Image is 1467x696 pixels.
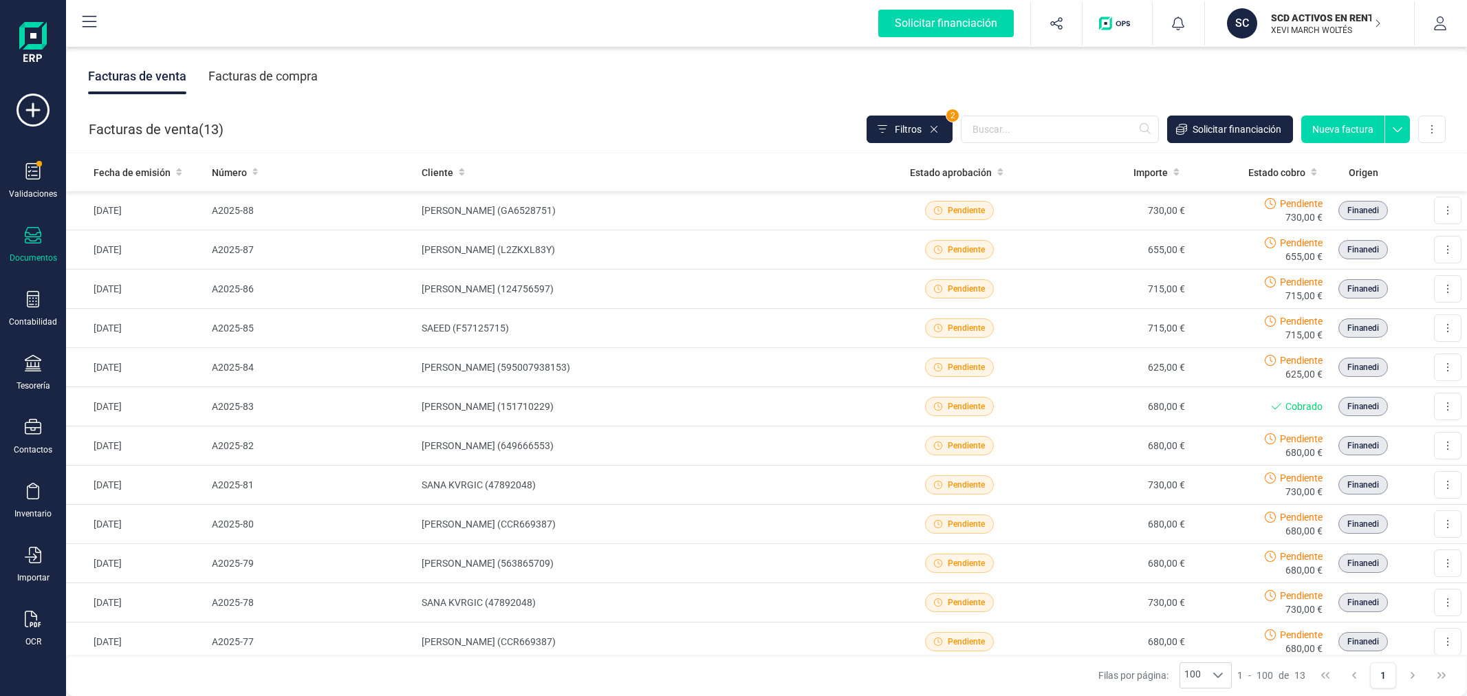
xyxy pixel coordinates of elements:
[895,122,922,136] span: Filtros
[416,583,882,622] td: SANA KVRGIC (47892048)
[1036,309,1191,348] td: 715,00 €
[1349,166,1378,180] span: Origen
[88,58,186,94] div: Facturas de venta
[17,572,50,583] div: Importar
[1285,446,1323,459] span: 680,00 €
[1285,328,1323,342] span: 715,00 €
[1271,11,1381,25] p: SCD ACTIVOS EN RENTABILIDAD SL
[66,426,206,466] td: [DATE]
[1301,116,1384,143] button: Nueva factura
[66,544,206,583] td: [DATE]
[17,380,50,391] div: Tesorería
[1280,628,1323,642] span: Pendiente
[1036,191,1191,230] td: 730,00 €
[66,348,206,387] td: [DATE]
[416,426,882,466] td: [PERSON_NAME] (649666553)
[1248,166,1305,180] span: Estado cobro
[1400,662,1426,688] button: Next Page
[416,505,882,544] td: [PERSON_NAME] (CCR669387)
[1347,322,1379,334] span: Finanedi
[1237,668,1305,682] div: -
[14,444,52,455] div: Contactos
[948,204,985,217] span: Pendiente
[208,58,318,94] div: Facturas de compra
[1285,210,1323,224] span: 730,00 €
[206,622,417,662] td: A2025-77
[1036,348,1191,387] td: 625,00 €
[206,230,417,270] td: A2025-87
[948,243,985,256] span: Pendiente
[14,508,52,519] div: Inventario
[1285,400,1323,413] span: Cobrado
[1285,524,1323,538] span: 680,00 €
[416,544,882,583] td: [PERSON_NAME] (563865709)
[1036,583,1191,622] td: 730,00 €
[948,635,985,648] span: Pendiente
[206,466,417,505] td: A2025-81
[206,544,417,583] td: A2025-79
[1285,250,1323,263] span: 655,00 €
[66,387,206,426] td: [DATE]
[1347,557,1379,569] span: Finanedi
[948,479,985,491] span: Pendiente
[1347,400,1379,413] span: Finanedi
[1312,662,1338,688] button: First Page
[1036,387,1191,426] td: 680,00 €
[1347,204,1379,217] span: Finanedi
[1347,283,1379,295] span: Finanedi
[948,283,985,295] span: Pendiente
[422,166,453,180] span: Cliente
[206,348,417,387] td: A2025-84
[66,466,206,505] td: [DATE]
[66,270,206,309] td: [DATE]
[1036,505,1191,544] td: 680,00 €
[89,116,224,143] div: Facturas de venta ( )
[961,116,1159,143] input: Buscar...
[862,1,1030,45] button: Solicitar financiación
[1280,550,1323,563] span: Pendiente
[1227,8,1257,39] div: SC
[1099,17,1135,30] img: Logo de OPS
[1285,367,1323,381] span: 625,00 €
[25,636,41,647] div: OCR
[1347,635,1379,648] span: Finanedi
[1036,466,1191,505] td: 730,00 €
[66,191,206,230] td: [DATE]
[1294,668,1305,682] span: 13
[948,557,985,569] span: Pendiente
[206,191,417,230] td: A2025-88
[1347,518,1379,530] span: Finanedi
[10,252,57,263] div: Documentos
[66,622,206,662] td: [DATE]
[1133,166,1168,180] span: Importe
[948,439,985,452] span: Pendiente
[948,400,985,413] span: Pendiente
[1257,668,1273,682] span: 100
[212,166,247,180] span: Número
[416,466,882,505] td: SANA KVRGIC (47892048)
[206,309,417,348] td: A2025-85
[1280,197,1323,210] span: Pendiente
[1347,243,1379,256] span: Finanedi
[19,22,47,66] img: Logo Finanedi
[1280,432,1323,446] span: Pendiente
[1098,662,1232,688] div: Filas por página:
[1036,544,1191,583] td: 680,00 €
[1280,236,1323,250] span: Pendiente
[206,387,417,426] td: A2025-83
[1347,596,1379,609] span: Finanedi
[1347,479,1379,491] span: Finanedi
[910,166,992,180] span: Estado aprobación
[1180,663,1205,688] span: 100
[946,109,959,122] span: 2
[206,426,417,466] td: A2025-82
[1280,314,1323,328] span: Pendiente
[1285,563,1323,577] span: 680,00 €
[1341,662,1367,688] button: Previous Page
[1221,1,1398,45] button: SCSCD ACTIVOS EN RENTABILIDAD SLXEVI MARCH WOLTÉS
[206,270,417,309] td: A2025-86
[416,309,882,348] td: SAEED (F57125715)
[948,361,985,373] span: Pendiente
[1193,122,1281,136] span: Solicitar financiación
[416,387,882,426] td: [PERSON_NAME] (151710229)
